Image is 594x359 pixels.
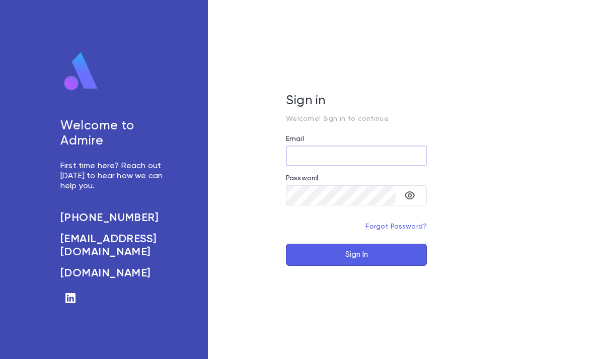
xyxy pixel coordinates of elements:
[60,119,168,149] h5: Welcome to Admire
[60,51,102,92] img: logo
[60,233,168,259] a: [EMAIL_ADDRESS][DOMAIN_NAME]
[60,211,168,225] a: [PHONE_NUMBER]
[286,244,427,266] button: Sign In
[400,185,420,205] button: toggle password visibility
[365,223,427,230] a: Forgot Password?
[286,94,427,109] h5: Sign in
[60,267,168,280] a: [DOMAIN_NAME]
[286,135,304,143] label: Email
[286,115,427,123] p: Welcome! Sign in to continue.
[60,161,168,191] p: First time here? Reach out [DATE] to hear how we can help you.
[286,174,318,182] label: Password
